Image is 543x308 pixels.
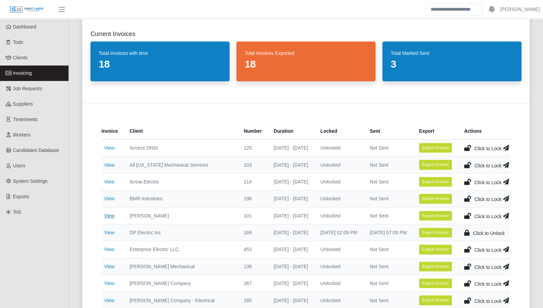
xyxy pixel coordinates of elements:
td: Unlocked [315,258,364,275]
td: Access DNSI [124,140,238,156]
span: Clients [13,55,28,60]
a: View [104,247,114,252]
a: View [104,298,114,303]
td: Not Sent [364,258,414,275]
td: [PERSON_NAME] [124,207,238,224]
th: Actions [458,123,510,140]
span: ToS [13,209,21,215]
td: [DATE] 02:09 PM [315,224,364,241]
td: Not Sent [364,173,414,190]
th: Number [238,123,268,140]
dd: 18 [99,58,221,70]
td: [DATE] - [DATE] [268,275,315,292]
td: [DATE] - [DATE] [268,241,315,258]
span: Workers [13,132,31,138]
td: Unlocked [315,156,364,173]
span: Click to Lock [474,197,501,202]
td: [DATE] - [DATE] [268,258,315,275]
input: Search [426,3,483,15]
td: DP Electric Inc [124,224,238,241]
th: Locked [315,123,364,140]
a: View [104,179,114,185]
span: Exports [13,194,29,199]
td: 453 [238,241,268,258]
td: 169 [238,224,268,241]
a: View [104,196,114,201]
button: Export Invoice [419,143,452,153]
td: 103 [238,156,268,173]
td: 367 [238,275,268,292]
th: Client [124,123,238,140]
span: Job Requests [13,86,42,91]
span: Click to Lock [474,163,501,168]
span: Dashboard [13,24,37,29]
button: Export Invoice [419,194,452,203]
span: Timesheets [13,117,38,122]
td: Not Sent [364,140,414,156]
button: Export Invoice [419,228,452,237]
td: [DATE] - [DATE] [268,224,315,241]
td: Unlocked [315,140,364,156]
td: Not Sent [364,190,414,207]
a: [PERSON_NAME] [500,6,540,13]
td: 114 [238,173,268,190]
td: Unlocked [315,241,364,258]
td: Not Sent [364,207,414,224]
th: Export [414,123,458,140]
th: Sent [364,123,414,140]
span: Click to Lock [474,298,501,304]
dt: Total Invoices with time [99,50,221,57]
img: SLM Logo [10,6,44,13]
span: Candidates Database [13,147,59,153]
h2: Current Invoices [90,29,521,39]
td: 125 [238,140,268,156]
a: View [104,264,114,269]
button: Export Invoice [419,211,452,221]
dt: Total Marked Sent [391,50,513,57]
span: Click to Lock [474,180,501,185]
td: [PERSON_NAME] Company [124,275,238,292]
span: Suppliers [13,101,33,107]
td: [DATE] 07:09 PM [364,224,414,241]
span: System Settings [13,178,48,184]
td: Not Sent [364,275,414,292]
td: [PERSON_NAME] Mechanical [124,258,238,275]
button: Export Invoice [419,245,452,254]
span: Invoicing [13,70,32,76]
a: View [104,213,114,218]
td: Enterprise Electric LLC. [124,241,238,258]
td: Not Sent [364,156,414,173]
td: 198 [238,190,268,207]
td: [DATE] - [DATE] [268,140,315,156]
td: [DATE] - [DATE] [268,156,315,173]
a: View [104,230,114,235]
span: Click to Lock [474,247,501,253]
button: Export Invoice [419,262,452,271]
th: Duration [268,123,315,140]
dd: 3 [391,58,513,70]
td: Unlocked [315,275,364,292]
td: [DATE] - [DATE] [268,173,315,190]
td: 101 [238,207,268,224]
td: Unlocked [315,207,364,224]
span: Click to Lock [474,146,501,151]
span: Todo [13,39,23,45]
span: Click to Unlock [473,230,505,236]
span: Click to Lock [474,214,501,219]
button: Export Invoice [419,177,452,187]
dt: Total Invoices Exported [245,50,367,57]
span: Users [13,163,26,168]
span: Click to Lock [474,264,501,270]
td: BMR Industries [124,190,238,207]
td: Not Sent [364,241,414,258]
dd: 18 [245,58,367,70]
button: Export Invoice [419,160,452,169]
td: Unlocked [315,173,364,190]
a: View [104,162,114,168]
button: Export Invoice [419,279,452,288]
button: Export Invoice [419,295,452,305]
a: View [104,281,114,286]
td: Arrow Electric [124,173,238,190]
td: All [US_STATE] Mechanical Services [124,156,238,173]
span: Click to Lock [474,281,501,287]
